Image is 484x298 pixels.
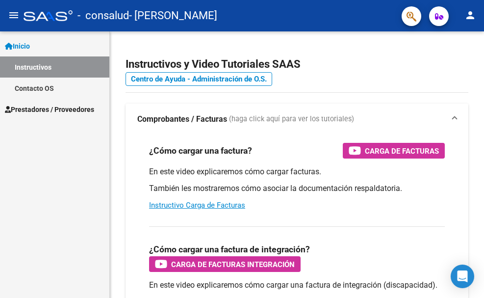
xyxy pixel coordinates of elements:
h2: Instructivos y Video Tutoriales SAAS [126,55,468,74]
span: - consalud [77,5,129,27]
span: - [PERSON_NAME] [129,5,217,27]
button: Carga de Facturas Integración [149,256,301,272]
span: Carga de Facturas [365,145,439,157]
mat-icon: menu [8,9,20,21]
div: Open Intercom Messenger [451,265,474,288]
mat-expansion-panel-header: Comprobantes / Facturas (haga click aquí para ver los tutoriales) [126,104,468,135]
span: Carga de Facturas Integración [171,258,295,271]
p: También les mostraremos cómo asociar la documentación respaldatoria. [149,183,445,194]
button: Carga de Facturas [343,143,445,159]
h3: ¿Cómo cargar una factura de integración? [149,243,310,256]
a: Instructivo Carga de Facturas [149,201,245,210]
p: En este video explicaremos cómo cargar facturas. [149,166,445,177]
span: Prestadores / Proveedores [5,104,94,115]
mat-icon: person [464,9,476,21]
span: Inicio [5,41,30,52]
h3: ¿Cómo cargar una factura? [149,144,252,158]
span: (haga click aquí para ver los tutoriales) [229,114,354,125]
p: En este video explicaremos cómo cargar una factura de integración (discapacidad). [149,280,445,291]
a: Centro de Ayuda - Administración de O.S. [126,72,272,86]
strong: Comprobantes / Facturas [137,114,227,125]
